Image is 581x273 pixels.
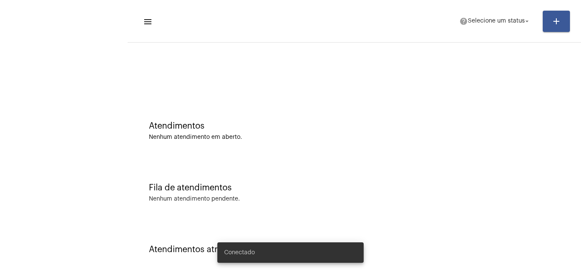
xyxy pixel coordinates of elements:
span: Selecione um status [468,18,525,24]
span: Conectado [224,248,255,257]
mat-icon: sidenav icon [143,17,151,27]
div: Nenhum atendimento pendente. [149,196,240,202]
div: Atendimentos [149,121,560,131]
div: Atendimentos atribuídos aguardando início [149,245,560,254]
mat-icon: arrow_drop_down [523,17,531,25]
div: Fila de atendimentos [149,183,560,193]
div: Nenhum atendimento em aberto. [149,134,560,141]
mat-icon: help [459,17,468,26]
mat-icon: add [551,16,561,26]
button: Selecione um status [454,13,536,30]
